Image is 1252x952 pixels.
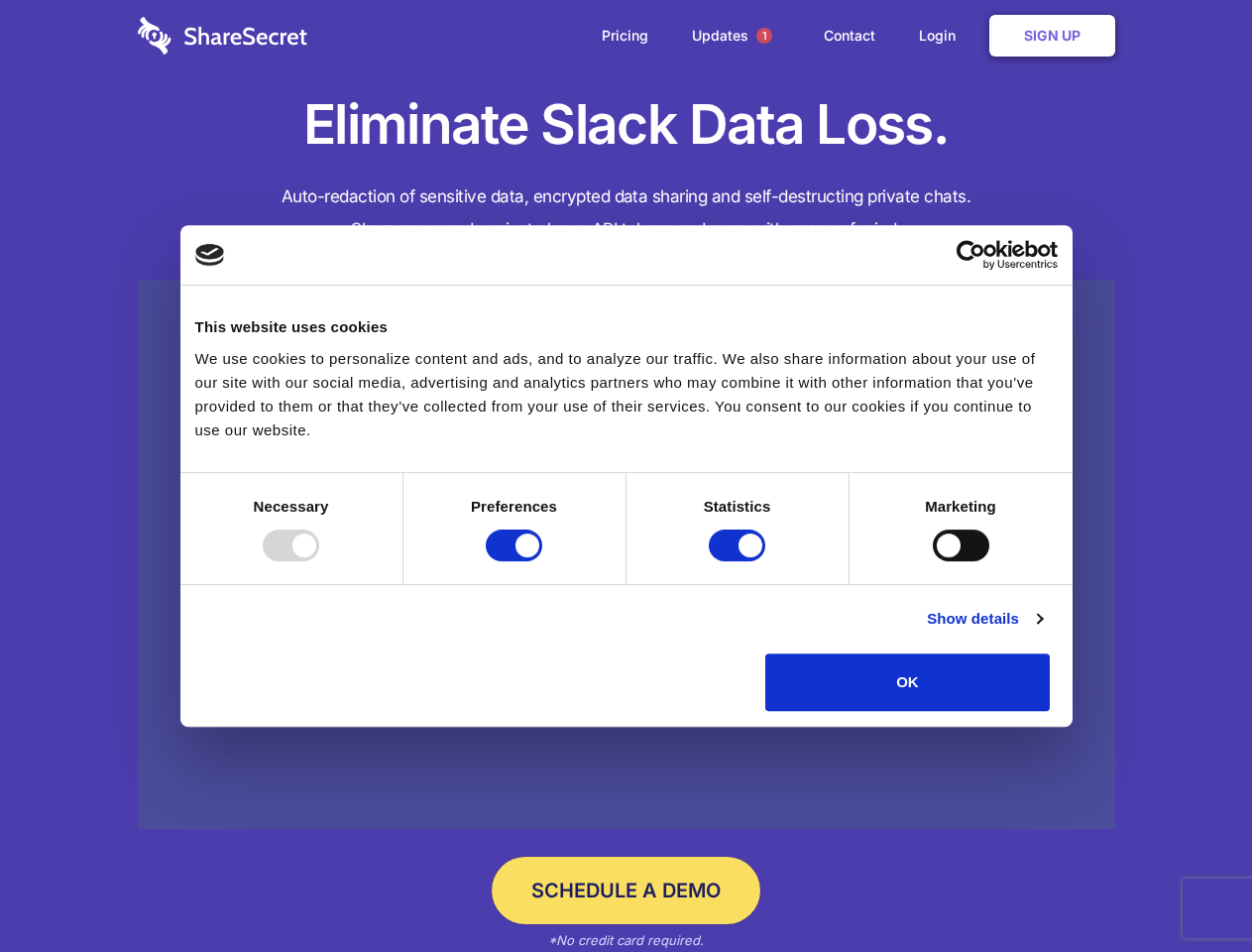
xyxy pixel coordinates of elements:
button: OK [765,654,1050,711]
div: This website uses cookies [195,315,1058,339]
img: logo [195,244,225,266]
a: Login [899,5,985,66]
a: Pricing [582,5,668,66]
strong: Statistics [704,498,771,515]
a: Schedule a Demo [492,857,760,924]
h1: Eliminate Slack Data Loss. [138,89,1115,161]
div: We use cookies to personalize content and ads, and to analyze our traffic. We also share informat... [195,347,1058,442]
h4: Auto-redaction of sensitive data, encrypted data sharing and self-destructing private chats. Shar... [138,180,1115,246]
a: Show details [927,607,1042,631]
em: *No credit card required. [548,932,704,948]
strong: Necessary [254,498,329,515]
strong: Marketing [925,498,996,515]
a: Contact [804,5,895,66]
a: Usercentrics Cookiebot - opens in a new window [884,240,1058,270]
span: 1 [756,28,772,44]
a: Wistia video thumbnail [138,280,1115,830]
strong: Preferences [471,498,557,515]
img: logo-wordmark-white-trans-d4663122ce5f474addd5e946df7df03e33cb6a1c49d2221995e7729f52c070b2.svg [138,17,307,55]
a: Sign Up [989,15,1115,57]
